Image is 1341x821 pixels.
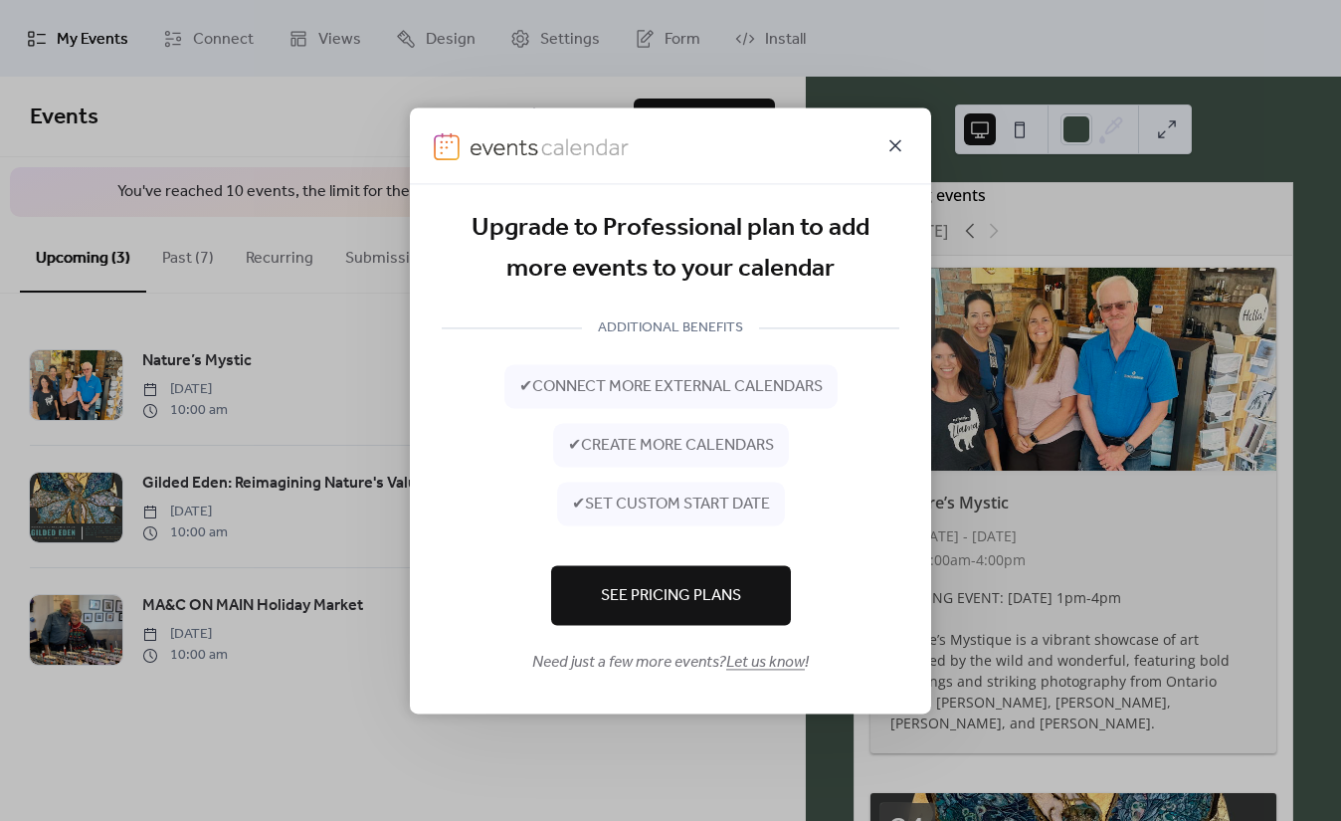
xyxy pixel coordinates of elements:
span: ✔ create more calendars [568,434,774,458]
img: logo-type [470,132,631,160]
a: Let us know [726,647,805,678]
button: See Pricing Plans [551,565,791,625]
div: Upgrade to Professional plan to add more events to your calendar [442,208,899,291]
span: ADDITIONAL BENEFITS [582,316,759,340]
span: See Pricing Plans [601,584,741,608]
img: logo-icon [434,132,460,160]
span: ✔ set custom start date [572,493,770,516]
span: Need just a few more events? ! [532,651,809,675]
span: ✔ connect more external calendars [519,375,823,399]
